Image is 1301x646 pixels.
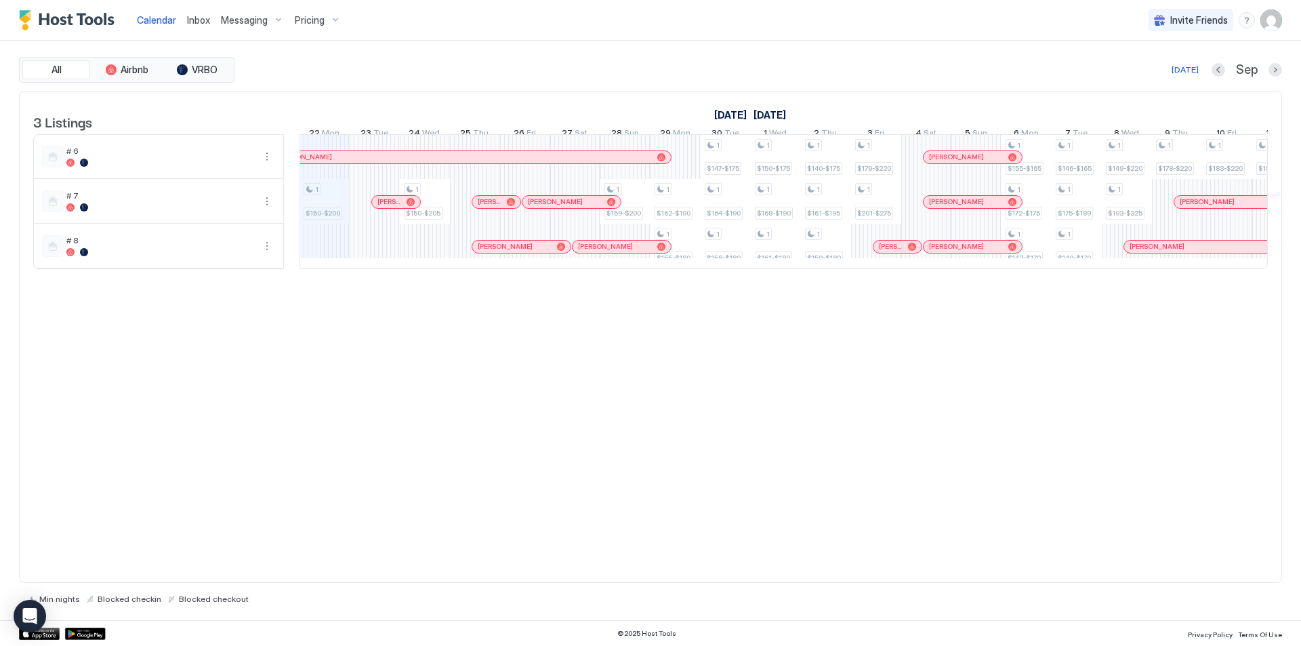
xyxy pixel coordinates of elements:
[322,127,339,142] span: Mon
[912,125,940,144] a: October 4, 2025
[766,141,770,150] span: 1
[137,13,176,27] a: Calendar
[1188,630,1233,639] span: Privacy Policy
[1067,185,1071,194] span: 1
[716,141,720,150] span: 1
[1180,197,1235,206] span: [PERSON_NAME]
[1014,127,1019,142] span: 6
[478,197,501,206] span: [PERSON_NAME]
[457,125,492,144] a: September 25, 2025
[1108,209,1142,218] span: $193-$325
[179,594,249,604] span: Blocked checkout
[259,238,275,254] button: More options
[757,209,791,218] span: $168-$190
[19,57,234,83] div: tab-group
[611,127,622,142] span: 28
[924,127,936,142] span: Sat
[1239,12,1255,28] div: menu
[608,125,642,144] a: September 28, 2025
[422,127,440,142] span: Wed
[707,209,741,218] span: $164-$190
[309,127,320,142] span: 22
[19,10,121,31] a: Host Tools Logo
[1238,630,1282,639] span: Terms Of Use
[807,209,840,218] span: $161-$195
[1170,62,1201,78] button: [DATE]
[558,125,591,144] a: September 27, 2025
[1073,127,1088,142] span: Tue
[1268,63,1282,77] button: Next month
[65,628,106,640] a: Google Play Store
[259,238,275,254] div: menu
[757,164,790,173] span: $150-$175
[373,127,388,142] span: Tue
[415,185,419,194] span: 1
[315,185,318,194] span: 1
[259,193,275,209] button: More options
[1212,63,1225,77] button: Previous month
[19,628,60,640] a: App Store
[163,60,231,79] button: VRBO
[716,185,720,194] span: 1
[1058,164,1092,173] span: $146-$165
[14,600,46,632] div: Open Intercom Messenger
[807,254,841,262] span: $150-$180
[1218,141,1221,150] span: 1
[624,127,639,142] span: Sun
[617,629,676,638] span: © 2025 Host Tools
[478,242,533,251] span: [PERSON_NAME]
[764,127,767,142] span: 1
[757,254,790,262] span: $161-$180
[1172,127,1188,142] span: Thu
[965,127,970,142] span: 5
[528,197,583,206] span: [PERSON_NAME]
[1188,626,1233,641] a: Privacy Policy
[711,127,722,142] span: 30
[875,127,884,142] span: Fri
[1117,185,1121,194] span: 1
[766,230,770,239] span: 1
[1130,242,1184,251] span: [PERSON_NAME]
[1008,164,1041,173] span: $155-$165
[716,230,720,239] span: 1
[750,105,789,125] a: October 1, 2025
[460,127,471,142] span: 25
[409,127,420,142] span: 24
[817,185,820,194] span: 1
[562,127,573,142] span: 27
[1161,125,1191,144] a: October 9, 2025
[306,125,343,144] a: September 22, 2025
[66,146,253,156] span: # 6
[724,127,739,142] span: Tue
[1021,127,1039,142] span: Mon
[879,242,903,251] span: [PERSON_NAME]
[817,141,820,150] span: 1
[606,209,641,218] span: $159-$200
[660,127,671,142] span: 29
[1067,141,1071,150] span: 1
[821,127,837,142] span: Thu
[1108,164,1142,173] span: $149-$220
[66,235,253,245] span: # 8
[1058,209,1091,218] span: $175-$189
[277,153,332,161] span: [PERSON_NAME]
[306,209,340,218] span: $150-$200
[1208,164,1243,173] span: $183-$220
[360,127,371,142] span: 23
[1158,164,1192,173] span: $178-$220
[406,209,440,218] span: $150-$205
[1168,141,1171,150] span: 1
[39,594,80,604] span: Min nights
[1065,127,1071,142] span: 7
[817,230,820,239] span: 1
[814,127,819,142] span: 2
[1017,185,1020,194] span: 1
[1266,127,1273,142] span: 11
[66,190,253,201] span: # 7
[1062,125,1091,144] a: October 7, 2025
[575,127,587,142] span: Sat
[707,164,739,173] span: $147-$175
[1238,626,1282,641] a: Terms Of Use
